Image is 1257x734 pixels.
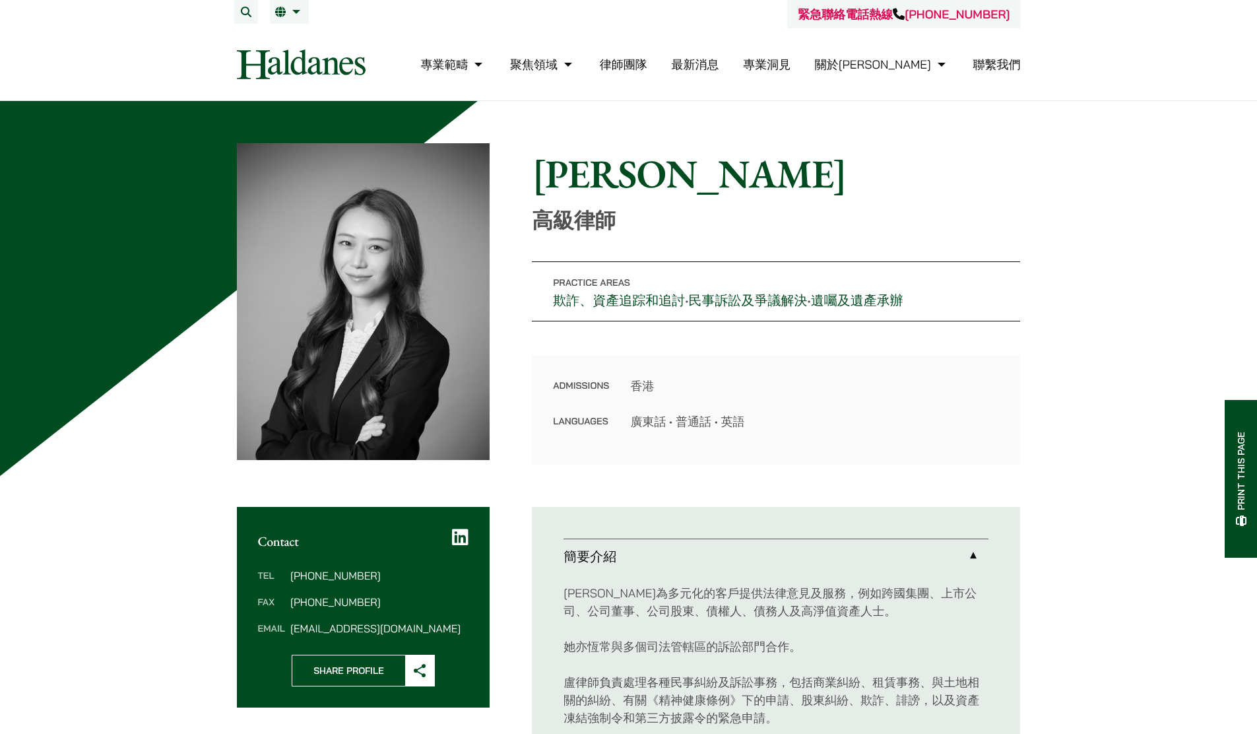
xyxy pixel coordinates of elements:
a: 關於何敦 [815,57,949,72]
a: 繁 [275,7,304,17]
a: 最新消息 [671,57,719,72]
dd: 廣東話 • 普通話 • 英語 [630,413,999,430]
dd: 香港 [630,377,999,395]
dt: Languages [553,413,609,430]
a: 律師團隊 [600,57,647,72]
a: 聯繫我們 [973,57,1021,72]
h2: Contact [258,533,469,549]
a: 專業範疇 [420,57,486,72]
dt: Admissions [553,377,609,413]
p: 盧律師負責處理各種民事糾紛及訴訟事務，包括商業糾紛、租賃事務、與土地相關的糾紛、有關《精神健康條例》下的申請、股東糾紛、欺詐、誹謗，以及資產凍結強制令和第三方披露令的緊急申請。 [564,673,988,727]
dd: [PHONE_NUMBER] [290,597,468,607]
span: Practice Areas [553,277,630,288]
dd: [EMAIL_ADDRESS][DOMAIN_NAME] [290,623,468,634]
dt: Email [258,623,285,634]
a: 欺詐、資產追踪和追討 [553,292,685,309]
a: 民事訴訟及爭議解決 [689,292,808,309]
p: [PERSON_NAME]為多元化的客戶提供法律意見及服務，例如跨國集團、上市公司、公司董事、公司股東、債權人、債務人及高淨值資產人士。 [564,584,988,620]
span: Share Profile [292,655,405,686]
dt: Tel [258,570,285,597]
button: Share Profile [292,655,435,686]
dt: Fax [258,597,285,623]
h1: [PERSON_NAME] [532,150,1020,197]
a: LinkedIn [452,528,468,547]
a: 專業洞見 [743,57,790,72]
p: 高級律師 [532,208,1020,233]
img: Logo of Haldanes [237,50,366,79]
a: 緊急聯絡電話熱線[PHONE_NUMBER] [798,7,1010,22]
a: 聚焦領域 [510,57,575,72]
p: • • [532,261,1020,321]
a: 簡要介紹 [564,539,988,574]
a: 遺囑及遺產承辦 [811,292,903,309]
dd: [PHONE_NUMBER] [290,570,468,581]
p: 她亦恆常與多個司法管轄區的訴訟部門合作。 [564,638,988,655]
